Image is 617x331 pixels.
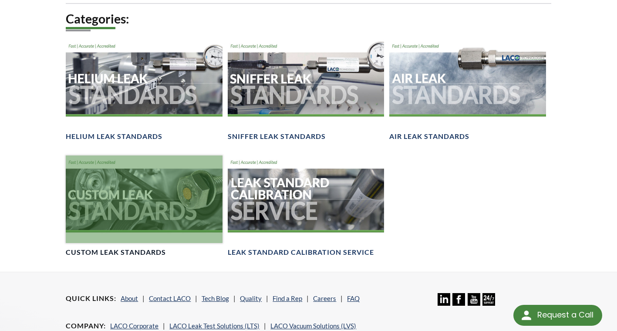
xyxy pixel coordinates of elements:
a: Customer Leak Standards headerCustom Leak Standards [66,155,222,257]
h4: Company [66,321,106,331]
a: LACO Vacuum Solutions (LVS) [270,322,356,330]
img: round button [519,308,533,322]
a: Sniffer Leak Standards headerSniffer Leak Standards [228,39,384,141]
a: Leak Standard Calibration Service headerLeak Standard Calibration Service [228,155,384,257]
a: FAQ [347,294,360,302]
h4: Sniffer Leak Standards [228,132,326,141]
h4: Quick Links [66,294,116,303]
a: Tech Blog [202,294,229,302]
a: About [121,294,138,302]
h4: Air Leak Standards [389,132,469,141]
h4: Leak Standard Calibration Service [228,248,374,257]
a: Helium Leak Standards headerHelium Leak Standards [66,39,222,141]
a: Air Leak Standards headerAir Leak Standards [389,39,546,141]
h4: Custom Leak Standards [66,248,166,257]
div: Request a Call [537,305,593,325]
a: Careers [313,294,336,302]
h4: Helium Leak Standards [66,132,162,141]
a: 24/7 Support [482,299,495,307]
a: Quality [240,294,262,302]
a: Find a Rep [273,294,302,302]
a: LACO Corporate [110,322,158,330]
img: 24/7 Support Icon [482,293,495,306]
a: Contact LACO [149,294,191,302]
a: LACO Leak Test Solutions (LTS) [169,322,260,330]
div: Request a Call [513,305,602,326]
h2: Categories: [66,11,551,27]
